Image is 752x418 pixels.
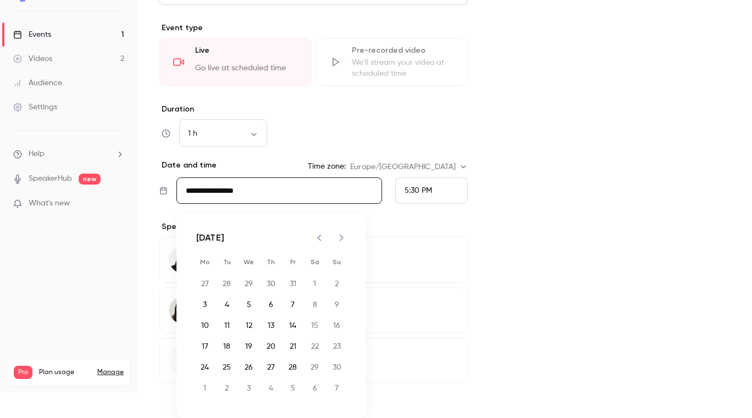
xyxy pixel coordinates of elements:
p: Date and time [159,160,217,171]
button: 11 [217,316,237,336]
span: Tuesday [217,251,237,273]
button: 13 [261,316,281,336]
button: 3 [195,295,215,315]
button: Next month [330,227,352,249]
button: 6 [261,295,281,315]
button: 12 [239,316,259,336]
span: Friday [283,251,303,273]
button: Previous month [308,227,330,249]
button: 30 [261,274,281,294]
button: 10 [195,316,215,336]
span: What's new [29,198,70,209]
div: Pre-recorded video [352,45,455,56]
button: 29 [239,274,259,294]
span: Help [29,148,45,160]
div: Audience [13,77,62,88]
span: Thursday [261,251,281,273]
button: 21 [283,337,303,356]
div: Settings [13,102,57,113]
p: Speakers [159,221,468,232]
button: 15 [305,316,325,336]
button: 6 [305,378,325,398]
iframe: Noticeable Trigger [111,199,124,209]
button: 16 [327,316,347,336]
li: help-dropdown-opener [13,148,124,160]
button: 26 [239,358,259,377]
span: 5:30 PM [405,187,432,194]
button: 2 [217,378,237,398]
button: 29 [305,358,325,377]
button: 31 [283,274,303,294]
button: 1 [195,378,215,398]
button: 17 [195,337,215,356]
a: Manage [97,368,124,377]
div: From [395,177,468,204]
button: 25 [217,358,237,377]
label: Time zone: [308,161,346,172]
button: 27 [261,358,281,377]
div: Pre-recorded videoWe'll stream your video at scheduled time [316,38,468,86]
button: 5 [283,378,303,398]
button: 22 [305,337,325,356]
div: [DATE] [196,231,224,244]
span: Wednesday [239,251,259,273]
button: 8 [305,295,325,315]
button: 28 [217,274,237,294]
button: 2 [327,274,347,294]
button: 9 [327,295,347,315]
button: 20 [261,337,281,356]
button: 19 [239,337,259,356]
div: LiveGo live at scheduled time [159,38,312,86]
span: Sunday [327,251,347,273]
img: Andrea van Dijk [169,247,196,273]
button: 5 [239,295,259,315]
button: 7 [283,295,303,315]
img: Anastasia Mishchenko [169,297,196,324]
div: Live [195,45,298,62]
span: new [79,174,101,185]
button: 24 [195,358,215,377]
p: Event type [159,23,468,34]
button: 3 [239,378,259,398]
button: Add speaker [159,338,468,383]
div: We'll stream your video at scheduled time [352,57,455,79]
a: SpeakerHub [29,173,72,185]
span: Monday [195,251,215,273]
div: Events [13,29,51,40]
div: Anastasia Mishchenko[PERSON_NAME] [PERSON_NAME]Customer Success Manager at Apiday [159,287,468,333]
button: 30 [327,358,347,377]
button: 4 [261,378,281,398]
div: Videos [13,53,52,64]
button: 14 [283,316,303,336]
button: 4 [217,295,237,315]
button: 28 [283,358,303,377]
div: Europe/[GEOGRAPHIC_DATA] [350,161,468,172]
button: 1 [305,274,325,294]
button: 18 [217,337,237,356]
button: 27 [195,274,215,294]
button: 7 [327,378,347,398]
div: Andrea van Dijk[PERSON_NAME] [PERSON_NAME]ESG & Impact Lead at Invest-NL [159,237,468,283]
button: 23 [327,337,347,356]
div: 1 h [179,128,267,139]
span: Plan usage [39,368,91,377]
span: Saturday [305,251,325,273]
span: Pro [14,366,32,379]
div: Go live at scheduled time [195,63,298,79]
label: Duration [159,104,468,115]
